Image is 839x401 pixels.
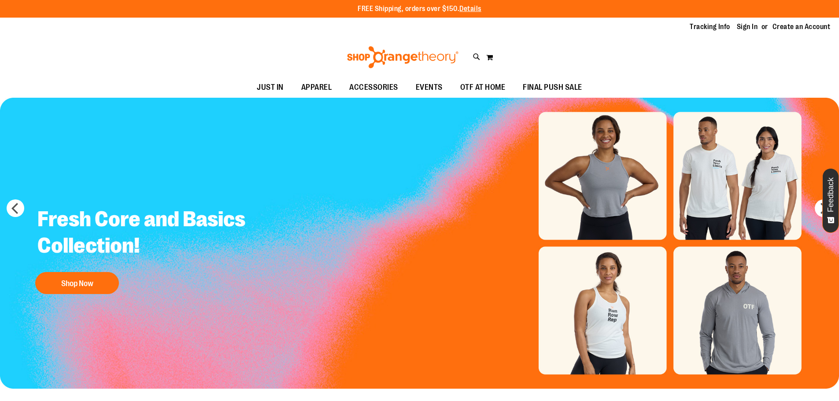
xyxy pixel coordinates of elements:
span: JUST IN [257,77,284,97]
a: Sign In [737,22,758,32]
span: ACCESSORIES [349,77,398,97]
span: APPAREL [301,77,332,97]
a: Tracking Info [690,22,730,32]
a: Fresh Core and Basics Collection! Shop Now [31,199,266,298]
a: JUST IN [248,77,292,98]
span: EVENTS [416,77,443,97]
span: Feedback [827,177,835,212]
span: OTF AT HOME [460,77,506,97]
button: Shop Now [35,272,119,294]
img: Shop Orangetheory [346,46,460,68]
h2: Fresh Core and Basics Collection! [31,199,266,268]
a: Details [459,5,481,13]
span: FINAL PUSH SALE [523,77,582,97]
p: FREE Shipping, orders over $150. [358,4,481,14]
button: Feedback - Show survey [822,168,839,233]
a: OTF AT HOME [451,77,514,98]
button: next [815,199,832,217]
a: FINAL PUSH SALE [514,77,591,98]
button: prev [7,199,24,217]
a: APPAREL [292,77,341,98]
a: ACCESSORIES [340,77,407,98]
a: EVENTS [407,77,451,98]
a: Create an Account [772,22,831,32]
